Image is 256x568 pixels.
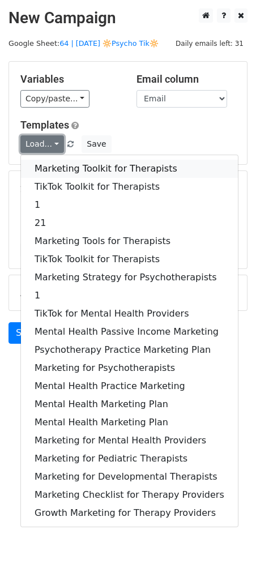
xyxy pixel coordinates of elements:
a: Marketing Tools for Therapists [21,232,238,250]
a: Mental Health Marketing Plan [21,413,238,432]
a: Marketing for Psychotherapists [21,359,238,377]
a: TikTok Toolkit for Therapists [21,178,238,196]
a: Load... [20,135,64,153]
a: 1 [21,196,238,214]
a: Marketing Checklist for Therapy Providers [21,486,238,504]
a: Marketing for Pediatric Therapists [21,450,238,468]
iframe: Chat Widget [199,514,256,568]
small: Google Sheet: [8,39,159,48]
a: Mental Health Passive Income Marketing [21,323,238,341]
a: Psychotherapy Practice Marketing Plan [21,341,238,359]
span: Daily emails left: 31 [172,37,248,50]
a: TikTok for Mental Health Providers [21,305,238,323]
button: Save [82,135,111,153]
a: Growth Marketing for Therapy Providers [21,504,238,522]
a: 21 [21,214,238,232]
a: Marketing for Mental Health Providers [21,432,238,450]
h2: New Campaign [8,8,248,28]
a: Daily emails left: 31 [172,39,248,48]
h5: Variables [20,73,120,86]
a: Send [8,322,46,344]
a: 1 [21,287,238,305]
a: Marketing Toolkit for Therapists [21,160,238,178]
a: Marketing Strategy for Psychotherapists [21,268,238,287]
a: TikTok Toolkit for Therapists [21,250,238,268]
a: Marketing for Developmental Therapists [21,468,238,486]
a: 64 | [DATE] 🔆Psycho Tik🔆 [59,39,159,48]
a: Copy/paste... [20,90,89,108]
a: Templates [20,119,69,131]
a: Mental Health Practice Marketing [21,377,238,395]
h5: Email column [136,73,236,86]
a: Mental Health Marketing Plan [21,395,238,413]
